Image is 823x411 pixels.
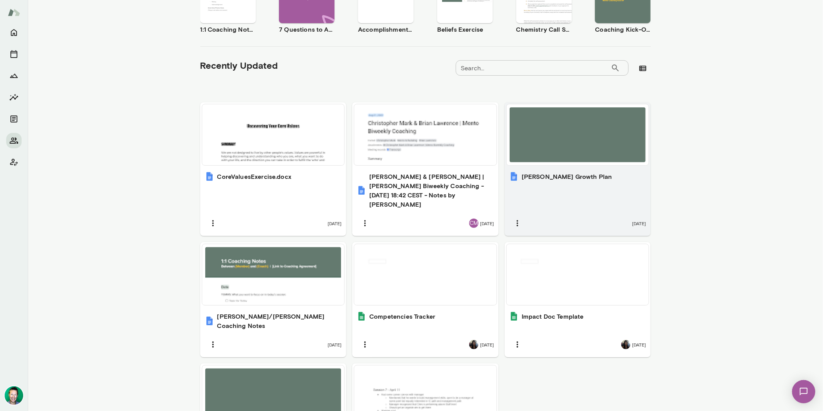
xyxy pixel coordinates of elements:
[6,133,22,148] button: Members
[632,341,646,348] span: [DATE]
[357,186,366,195] img: Christopher Mark & Brian Lawrence | Mento Biweekly Coaching - 2025/08/21 18:42 CEST - Notes by Ge...
[369,172,494,209] h6: [PERSON_NAME] & [PERSON_NAME] | [PERSON_NAME] Biweekly Coaching - [DATE] 18:42 CEST - Notes by [P...
[632,220,646,226] span: [DATE]
[328,220,341,226] span: [DATE]
[8,5,20,20] img: Mento
[469,340,478,349] img: Chiao Dyi
[205,316,214,326] img: Christopher/Brian Coaching Notes
[6,155,22,170] button: Client app
[5,386,23,405] img: Brian Lawrence
[522,172,612,181] h6: [PERSON_NAME] Growth Plan
[6,25,22,40] button: Home
[6,90,22,105] button: Insights
[369,312,435,321] h6: Competencies Tracker
[509,172,519,181] img: Christopher Growth Plan
[621,340,630,349] img: Chiao Dyi
[469,219,478,228] div: CM
[437,25,493,34] h6: Beliefs Exercise
[595,25,651,34] h6: Coaching Kick-Off | Coaching Agreement
[480,341,494,348] span: [DATE]
[217,312,342,330] h6: [PERSON_NAME]/[PERSON_NAME] Coaching Notes
[6,111,22,127] button: Documents
[6,68,22,83] button: Growth Plan
[200,25,256,34] h6: 1:1 Coaching Notes
[205,172,214,181] img: CoreValuesExercise.docx
[328,341,341,348] span: [DATE]
[279,25,335,34] h6: 7 Questions to Achieving Your Goals
[522,312,584,321] h6: Impact Doc Template
[480,220,494,226] span: [DATE]
[357,312,366,321] img: Competencies Tracker
[358,25,414,34] h6: Accomplishment Tracker
[217,172,291,181] h6: CoreValuesExercise.docx
[6,46,22,62] button: Sessions
[200,59,278,71] h5: Recently Updated
[516,25,572,34] h6: Chemistry Call Self-Assessment [Coaches only]
[509,312,519,321] img: Impact Doc Template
